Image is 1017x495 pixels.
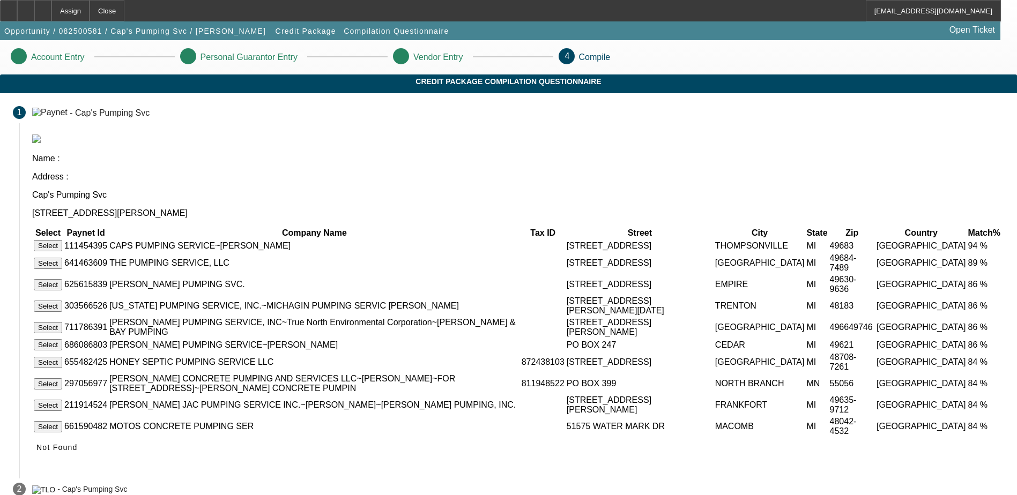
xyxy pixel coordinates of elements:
[344,27,449,35] span: Compilation Questionnaire
[34,240,62,251] button: Select
[32,208,1004,218] p: [STREET_ADDRESS][PERSON_NAME]
[806,228,828,238] th: State
[64,296,108,316] td: 303566526
[565,51,570,61] span: 4
[109,416,520,437] td: MOTOS CONCRETE PUMPING SER
[34,378,62,389] button: Select
[33,228,63,238] th: Select
[34,301,62,312] button: Select
[566,373,714,394] td: PO BOX 399
[32,108,68,117] img: Paynet
[109,239,520,252] td: CAPS PUMPING SERVICE~[PERSON_NAME]
[876,274,967,295] td: [GEOGRAPHIC_DATA]
[341,21,451,41] button: Compilation Questionnaire
[876,416,967,437] td: [GEOGRAPHIC_DATA]
[968,274,1001,295] td: 86 %
[876,317,967,337] td: [GEOGRAPHIC_DATA]
[806,352,828,372] td: MI
[64,395,108,415] td: 211914524
[968,317,1001,337] td: 86 %
[566,228,714,238] th: Street
[32,154,1004,163] p: Name :
[34,339,62,350] button: Select
[829,228,875,238] th: Zip
[829,416,875,437] td: 48042-4532
[32,485,55,494] img: TLO
[715,395,805,415] td: FRANKFORT
[945,21,999,39] a: Open Ticket
[34,258,62,269] button: Select
[968,296,1001,316] td: 86 %
[64,317,108,337] td: 711786391
[806,373,828,394] td: MN
[829,239,875,252] td: 49683
[715,239,805,252] td: THOMPSONVILLE
[876,296,967,316] td: [GEOGRAPHIC_DATA]
[64,253,108,273] td: 641463609
[17,108,22,117] span: 1
[64,339,108,351] td: 686086803
[566,274,714,295] td: [STREET_ADDRESS]
[968,253,1001,273] td: 89 %
[829,352,875,372] td: 48708-7261
[109,296,520,316] td: [US_STATE] PUMPING SERVICE, INC.~MICHAGIN PUMPING SERVIC [PERSON_NAME]
[806,395,828,415] td: MI
[715,274,805,295] td: EMPIRE
[34,400,62,411] button: Select
[17,484,22,494] span: 2
[32,134,41,143] img: paynet_logo.jpg
[34,322,62,333] button: Select
[109,395,520,415] td: [PERSON_NAME] JAC PUMPING SERVICE INC.~[PERSON_NAME]~[PERSON_NAME] PUMPING, INC.
[968,228,1001,238] th: Match%
[968,416,1001,437] td: 84 %
[32,172,1004,182] p: Address :
[64,416,108,437] td: 661590482
[566,296,714,316] td: [STREET_ADDRESS][PERSON_NAME][DATE]
[968,339,1001,351] td: 86 %
[57,485,127,494] div: - Cap's Pumping Svc
[109,274,520,295] td: [PERSON_NAME] PUMPING SVC.
[829,296,875,316] td: 48183
[34,279,62,290] button: Select
[70,108,150,117] div: - Cap's Pumping Svc
[64,228,108,238] th: Paynet Id
[521,373,565,394] td: 811948522
[876,395,967,415] td: [GEOGRAPHIC_DATA]
[64,239,108,252] td: 111454395
[32,190,1004,200] p: Cap's Pumping Svc
[715,228,805,238] th: City
[806,296,828,316] td: MI
[715,296,805,316] td: TRENTON
[829,317,875,337] td: 496649746
[276,27,336,35] span: Credit Package
[715,253,805,273] td: [GEOGRAPHIC_DATA]
[968,239,1001,252] td: 94 %
[201,52,298,62] p: Personal Guarantor Entry
[566,395,714,415] td: [STREET_ADDRESS][PERSON_NAME]
[109,253,520,273] td: THE PUMPING SERVICE, LLC
[806,416,828,437] td: MI
[876,373,967,394] td: [GEOGRAPHIC_DATA]
[715,352,805,372] td: [GEOGRAPHIC_DATA]
[968,352,1001,372] td: 84 %
[806,317,828,337] td: MI
[806,239,828,252] td: MI
[566,339,714,351] td: PO BOX 247
[566,416,714,437] td: 51575 WATER MARK DR
[829,395,875,415] td: 49635-9712
[806,253,828,273] td: MI
[109,317,520,337] td: [PERSON_NAME] PUMPING SERVICE, INC~True North Environmental Corporation~[PERSON_NAME] & BAY PUMPING
[64,274,108,295] td: 625615839
[715,339,805,351] td: CEDAR
[968,395,1001,415] td: 84 %
[521,228,565,238] th: Tax ID
[566,317,714,337] td: [STREET_ADDRESS][PERSON_NAME]
[273,21,339,41] button: Credit Package
[579,52,611,62] p: Compile
[109,352,520,372] td: HONEY SEPTIC PUMPING SERVICE LLC
[34,357,62,368] button: Select
[715,416,805,437] td: MACOMB
[806,274,828,295] td: MI
[8,77,1009,86] span: Credit Package Compilation Questionnaire
[566,239,714,252] td: [STREET_ADDRESS]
